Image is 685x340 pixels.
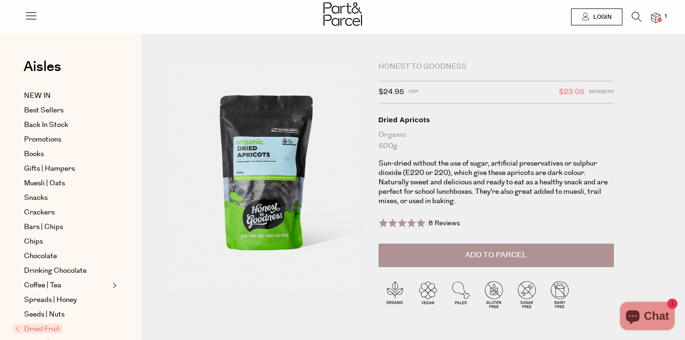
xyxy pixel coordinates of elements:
span: Dried Fruit [13,324,63,333]
a: Seeds | Nuts [24,309,110,320]
img: P_P-ICONS-Live_Bec_V11_Vegan.svg [411,278,444,311]
img: P_P-ICONS-Live_Bec_V11_Paleo.svg [444,278,477,311]
span: $24.95 [379,86,404,98]
span: Back In Stock [24,119,68,131]
span: Members [589,86,614,98]
span: Muesli | Oats [24,178,65,189]
span: Coffee | Tea [24,280,61,291]
span: Books [24,149,44,160]
a: Bars | Chips [24,221,110,233]
div: Dried Apricots [379,115,614,125]
span: 8 Reviews [428,219,460,228]
img: P_P-ICONS-Live_Bec_V11_Dairy_Free.svg [543,278,576,311]
span: Chips [24,236,43,247]
span: Drinking Chocolate [24,265,87,277]
a: Snacks [24,192,110,204]
div: Organic 500g [379,129,614,152]
a: Chips [24,236,110,247]
span: Gifts | Hampers [24,163,75,174]
span: 1 [661,12,670,21]
span: Seeds | Nuts [24,309,64,320]
span: RRP [409,86,419,98]
img: Part&Parcel [323,2,362,26]
a: Aisles [24,60,61,83]
a: Drinking Chocolate [24,265,110,277]
a: Gifts | Hampers [24,163,110,174]
a: Login [571,8,622,25]
img: P_P-ICONS-Live_Bec_V11_Sugar_Free.svg [510,278,543,311]
span: $23.05 [559,86,584,98]
span: NEW IN [24,90,51,102]
a: Books [24,149,110,160]
a: Chocolate [24,251,110,262]
span: Add to Parcel [465,250,527,261]
span: Crackers [24,207,55,218]
span: Bars | Chips [24,221,63,233]
a: Dried Fruit [16,324,110,335]
span: Promotions [24,134,61,145]
a: Best Sellers [24,105,110,116]
a: Muesli | Oats [24,178,110,189]
a: Back In Stock [24,119,110,131]
div: Honest to Goodness [379,62,614,71]
a: Crackers [24,207,110,218]
span: Login [591,13,612,21]
span: Chocolate [24,251,57,262]
span: Aisles [24,56,61,77]
button: Add to Parcel [379,244,614,267]
span: Spreads | Honey [24,294,77,306]
span: Best Sellers [24,105,64,116]
a: NEW IN [24,90,110,102]
a: Spreads | Honey [24,294,110,306]
img: P_P-ICONS-Live_Bec_V11_Organic.svg [379,278,411,311]
img: P_P-ICONS-Live_Bec_V11_Gluten_Free.svg [477,278,510,311]
button: Expand/Collapse Coffee | Tea [110,280,117,291]
a: 1 [651,13,661,23]
span: Snacks [24,192,48,204]
img: Dried Apricots [169,62,364,292]
a: Promotions [24,134,110,145]
p: Sun-dried without the use of sugar, artificial preservatives or sulphur dioxide (E220 or 220), wh... [379,159,614,206]
inbox-online-store-chat: Shopify online store chat [617,302,677,332]
a: Coffee | Tea [24,280,110,291]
